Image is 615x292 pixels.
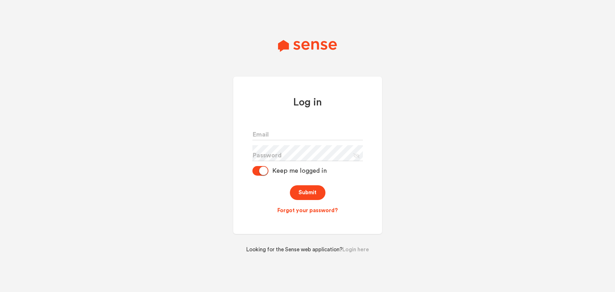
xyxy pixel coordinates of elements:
button: Submit [290,185,325,200]
div: Looking for the Sense web application? [231,240,384,254]
a: Login here [342,247,369,252]
a: Forgot your password? [252,207,363,214]
h1: Log in [252,96,363,109]
img: Sense Logo [278,40,337,52]
div: Keep me logged in [268,167,327,175]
